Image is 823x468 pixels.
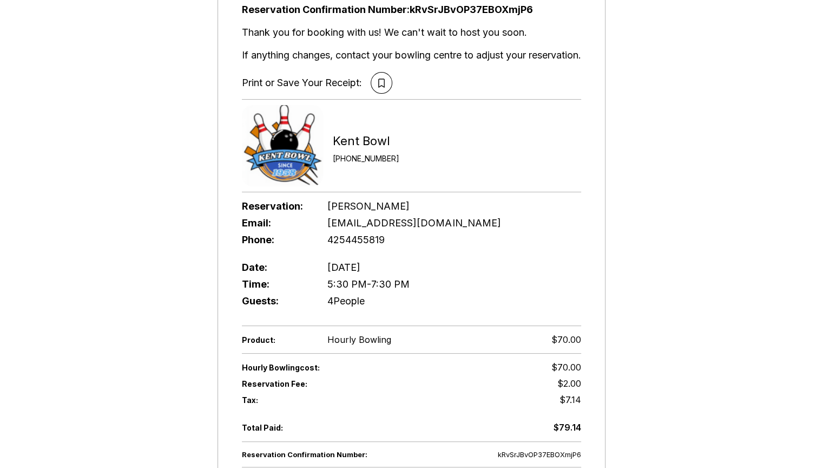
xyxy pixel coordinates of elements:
span: 4 People [327,295,365,307]
div: If anything changes, contact your bowling centre to adjust your reservation. [242,49,581,61]
span: [PERSON_NAME] [327,200,410,212]
span: Reservation: [242,200,310,212]
span: Time: [242,278,310,290]
span: Product: [242,335,310,344]
span: 5:30 PM - 7:30 PM [327,278,410,290]
div: Print or Save Your Receipt: [242,77,362,89]
span: Tax: [242,395,310,405]
span: Email: [242,217,310,229]
div: [PHONE_NUMBER] [333,154,399,163]
span: Reservation Confirmation Number: kRvSrJBvOP37EBOXmjP6 [242,4,581,16]
span: Reservation Confirmation Number: [242,450,412,459]
span: $70.00 [551,334,581,345]
span: kRvSrJBvOP37EBOXmjP6 [498,450,581,459]
span: [DATE] [327,262,360,273]
span: Reservation Fee: [242,379,412,388]
span: Phone: [242,234,310,245]
div: Kent Bowl [333,134,399,148]
div: Thank you for booking with us! We can't wait to host you soon. [242,27,581,38]
span: [EMAIL_ADDRESS][DOMAIN_NAME] [327,217,501,229]
img: Kent Bowl [242,105,323,186]
span: Hourly Bowling [327,334,391,345]
span: 4254455819 [327,234,385,245]
span: Guests: [242,295,310,307]
span: Hourly Bowling cost: [242,363,412,372]
span: $2.00 [557,378,581,389]
button: print reservation as PDF [371,72,392,94]
span: $70.00 [551,362,581,373]
div: $79.14 [554,421,581,433]
span: $7.14 [559,394,581,405]
span: Total Paid: [242,423,310,432]
span: Date: [242,262,310,273]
